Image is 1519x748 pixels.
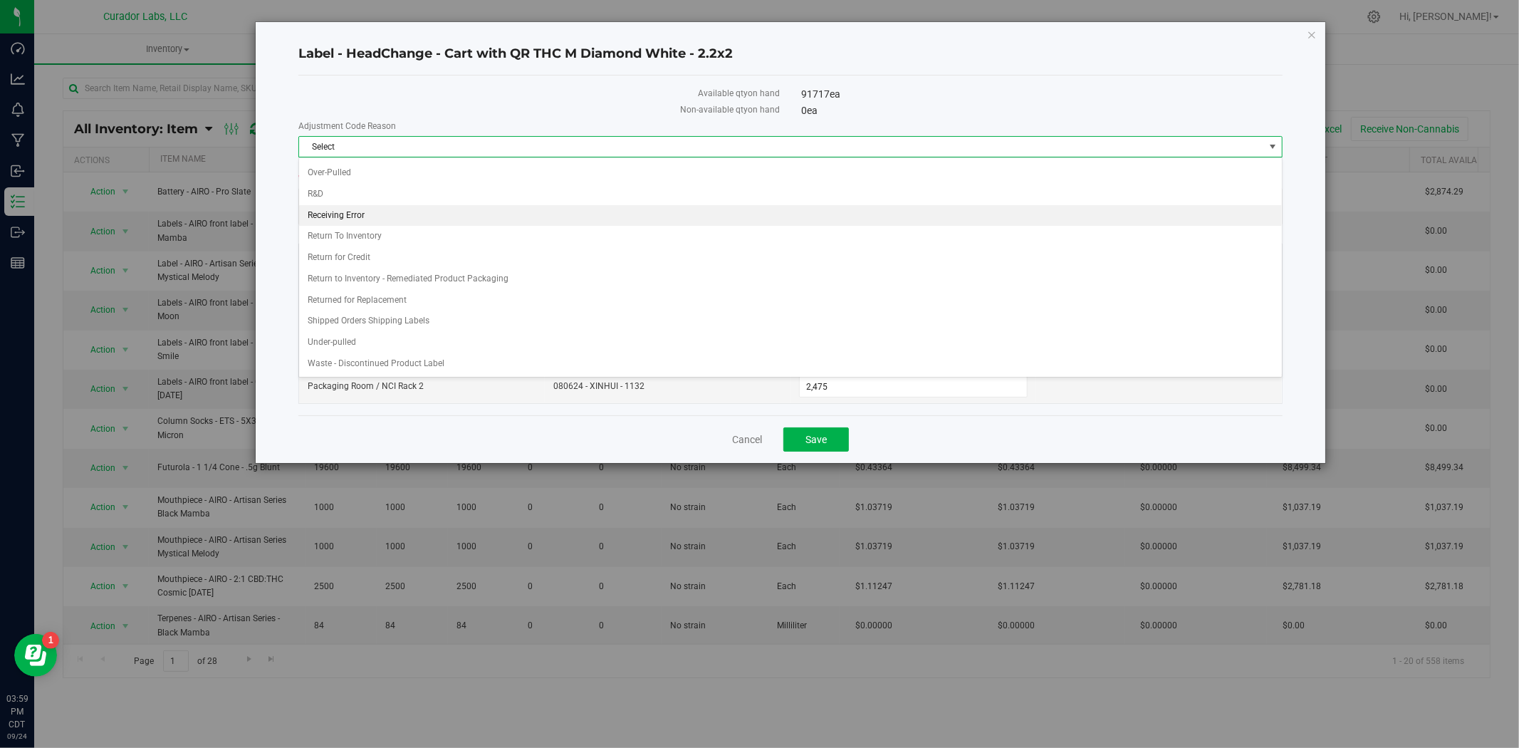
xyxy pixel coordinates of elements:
span: 91717 [801,88,840,100]
iframe: Resource center [14,634,57,677]
span: 0 [801,105,818,116]
li: Under-pulled [299,332,1282,353]
iframe: Resource center unread badge [42,632,59,649]
li: Over-Pulled [299,162,1282,184]
h4: Label - HeadChange - Cart with QR THC M Diamond White - 2.2x2 [298,45,1283,63]
a: Cancel [732,432,762,447]
button: Save [783,427,849,452]
li: Waste - Discontinued Product Label [299,353,1282,375]
li: Return to Inventory - Remediated Product Packaging [299,269,1282,290]
li: Returned for Replacement [299,290,1282,311]
span: ea [830,88,840,100]
li: Receiving Error [299,205,1282,227]
span: on hand [748,105,780,115]
span: Save [805,434,827,445]
span: 080624 - XINHUI - 1132 [553,380,782,393]
span: Select [299,137,1264,157]
input: 2,475 [800,377,1027,397]
li: Shipped Orders Shipping Labels [299,311,1282,332]
li: R&D [299,184,1282,205]
label: Non-available qty [298,103,780,116]
label: Available qty [298,87,780,100]
li: Return for Credit [299,247,1282,269]
label: Adjustment Code Reason [298,120,1283,133]
span: ea [807,105,818,116]
li: Return To Inventory [299,226,1282,247]
span: select [1264,137,1282,157]
span: Packaging Room / NCI Rack 2 [308,380,424,393]
span: on hand [748,88,780,98]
